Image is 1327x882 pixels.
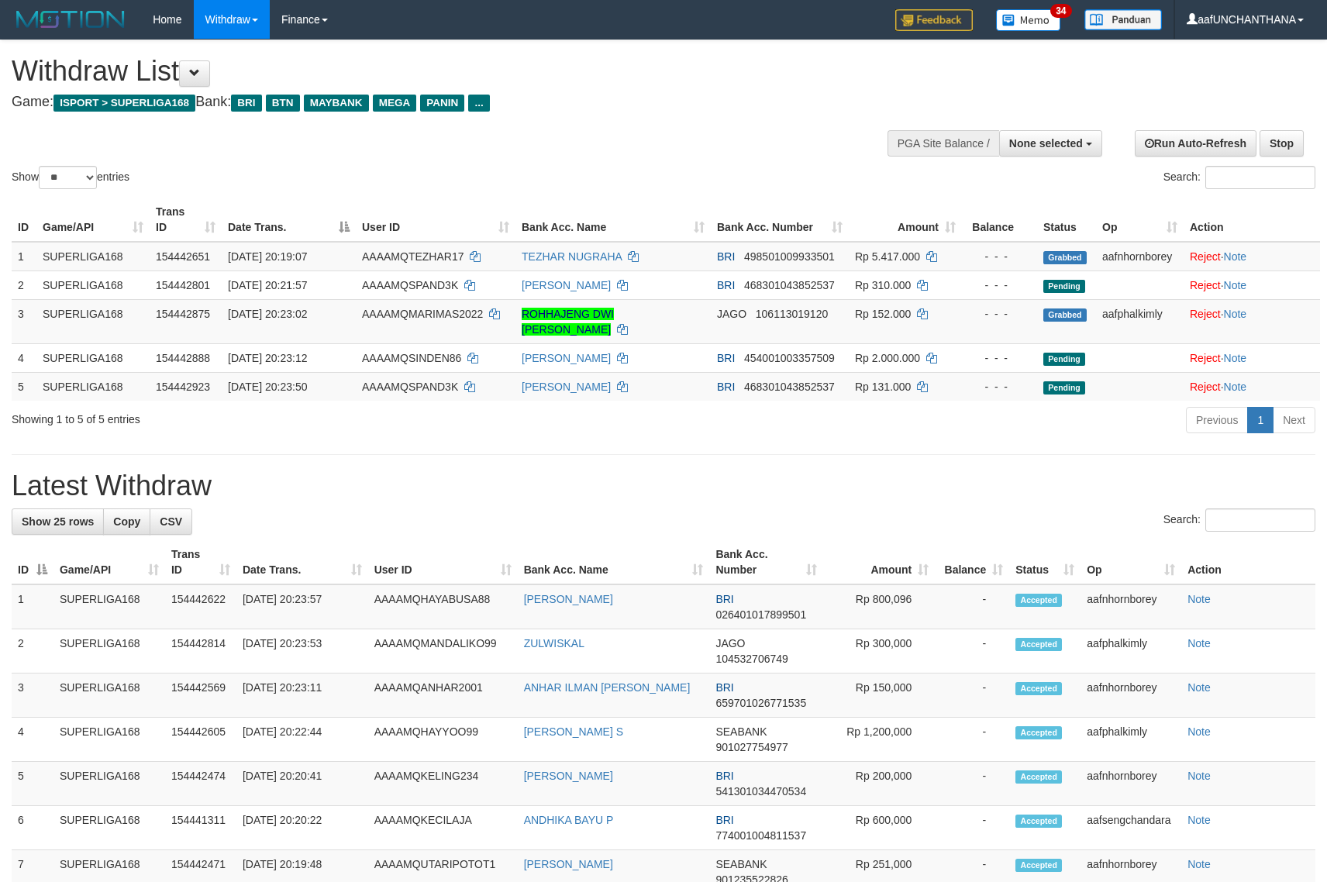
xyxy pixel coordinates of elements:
td: aafphalkimly [1081,718,1181,762]
a: CSV [150,508,192,535]
td: AAAAMQKECILAJA [368,806,518,850]
span: Copy 541301034470534 to clipboard [715,785,806,798]
span: 154442888 [156,352,210,364]
td: Rp 600,000 [823,806,935,850]
h1: Withdraw List [12,56,869,87]
span: Show 25 rows [22,515,94,528]
td: SUPERLIGA168 [36,372,150,401]
a: Run Auto-Refresh [1135,130,1256,157]
td: SUPERLIGA168 [36,270,150,299]
td: Rp 300,000 [823,629,935,674]
img: Feedback.jpg [895,9,973,31]
td: aafnhornborey [1081,762,1181,806]
a: Note [1224,250,1247,263]
th: Trans ID: activate to sort column ascending [165,540,236,584]
td: - [935,584,1009,629]
th: Balance: activate to sort column ascending [935,540,1009,584]
td: 154442569 [165,674,236,718]
label: Search: [1163,508,1315,532]
th: Amount: activate to sort column ascending [849,198,962,242]
td: 4 [12,343,36,372]
img: Button%20Memo.svg [996,9,1061,31]
span: Accepted [1015,594,1062,607]
span: Copy 774001004811537 to clipboard [715,829,806,842]
span: BRI [717,352,735,364]
td: Rp 200,000 [823,762,935,806]
a: Show 25 rows [12,508,104,535]
td: 1 [12,242,36,271]
span: Rp 5.417.000 [855,250,920,263]
span: Copy 106113019120 to clipboard [756,308,828,320]
a: [PERSON_NAME] [524,593,613,605]
span: Copy 468301043852537 to clipboard [744,279,835,291]
span: BRI [715,770,733,782]
a: TEZHAR NUGRAHA [522,250,622,263]
th: Op: activate to sort column ascending [1096,198,1184,242]
a: Note [1187,814,1211,826]
span: Accepted [1015,726,1062,739]
th: ID [12,198,36,242]
span: BRI [715,593,733,605]
a: Reject [1190,308,1221,320]
td: 154442605 [165,718,236,762]
span: MAYBANK [304,95,369,112]
div: - - - [968,277,1031,293]
th: Action [1184,198,1320,242]
th: Bank Acc. Number: activate to sort column ascending [711,198,849,242]
td: AAAAMQMANDALIKO99 [368,629,518,674]
td: Rp 1,200,000 [823,718,935,762]
td: [DATE] 20:23:53 [236,629,368,674]
th: Date Trans.: activate to sort column descending [222,198,356,242]
span: PANIN [420,95,464,112]
td: 4 [12,718,53,762]
span: AAAAMQTEZHAR17 [362,250,464,263]
a: ANDHIKA BAYU P [524,814,614,826]
td: · [1184,372,1320,401]
td: Rp 150,000 [823,674,935,718]
td: aafphalkimly [1081,629,1181,674]
td: 154442814 [165,629,236,674]
span: BRI [717,250,735,263]
a: Reject [1190,352,1221,364]
a: [PERSON_NAME] [522,352,611,364]
span: Pending [1043,353,1085,366]
span: 154442651 [156,250,210,263]
td: 154442474 [165,762,236,806]
td: · [1184,242,1320,271]
input: Search: [1205,508,1315,532]
a: Note [1187,637,1211,649]
a: Copy [103,508,150,535]
span: ISPORT > SUPERLIGA168 [53,95,195,112]
td: SUPERLIGA168 [36,343,150,372]
th: Game/API: activate to sort column ascending [36,198,150,242]
th: ID: activate to sort column descending [12,540,53,584]
td: AAAAMQHAYABUSA88 [368,584,518,629]
td: AAAAMQANHAR2001 [368,674,518,718]
td: · [1184,343,1320,372]
td: 2 [12,270,36,299]
th: Date Trans.: activate to sort column ascending [236,540,368,584]
span: AAAAMQSPAND3K [362,279,458,291]
span: JAGO [717,308,746,320]
td: AAAAMQHAYYOO99 [368,718,518,762]
td: Rp 800,096 [823,584,935,629]
span: Rp 2.000.000 [855,352,920,364]
span: Pending [1043,280,1085,293]
td: SUPERLIGA168 [53,762,165,806]
th: Trans ID: activate to sort column ascending [150,198,222,242]
a: Note [1187,725,1211,738]
span: 154442923 [156,381,210,393]
td: SUPERLIGA168 [53,629,165,674]
td: · [1184,299,1320,343]
span: Copy 104532706749 to clipboard [715,653,788,665]
th: Status: activate to sort column ascending [1009,540,1081,584]
button: None selected [999,130,1102,157]
th: Balance [962,198,1037,242]
td: - [935,762,1009,806]
span: 34 [1050,4,1071,18]
div: - - - [968,350,1031,366]
th: Game/API: activate to sort column ascending [53,540,165,584]
span: BRI [717,279,735,291]
a: Reject [1190,250,1221,263]
span: AAAAMQSINDEN86 [362,352,461,364]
